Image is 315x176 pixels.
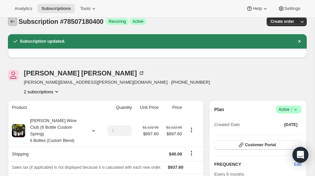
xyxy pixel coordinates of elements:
[284,122,297,127] span: [DATE]
[271,19,294,24] span: Create order
[134,100,161,115] th: Unit Price
[166,125,182,129] small: $1,122.00
[20,38,65,45] h2: Subscription updated.
[101,100,134,115] th: Quantity
[24,70,145,76] div: [PERSON_NAME] [PERSON_NAME]
[8,17,17,26] button: Subscriptions
[214,140,301,150] button: Customer Portal
[143,125,159,129] small: $1,122.00
[295,37,304,46] button: Dismiss notification
[109,19,126,24] span: Recurring
[291,107,292,112] span: |
[8,70,19,80] span: Joe Kilpatrick Megan Bricker
[242,4,272,13] button: Help
[168,165,184,170] span: $937.60
[161,100,184,115] th: Price
[8,100,101,115] th: Product
[292,147,308,163] div: Open Intercom Messenger
[285,6,300,11] span: Settings
[11,4,36,13] button: Analytics
[186,126,197,134] button: Product actions
[37,4,75,13] button: Subscriptions
[253,6,262,11] span: Help
[214,106,224,113] h2: Plan
[214,161,294,168] h2: FREQUENCY
[294,161,301,168] span: Edit
[8,147,101,161] th: Shipping
[274,4,304,13] button: Settings
[80,6,90,11] span: Tools
[24,79,210,86] span: [PERSON_NAME][EMAIL_ADDRESS][PERSON_NAME][DOMAIN_NAME] · [PHONE_NUMBER]
[290,159,305,170] button: Edit
[267,17,298,26] button: Create order
[12,165,161,170] span: Sales tax (if applicable) is not displayed because it is calculated with each new order.
[186,150,197,157] button: Shipping actions
[25,117,85,144] div: [PERSON_NAME] Wine Club (6 Bottle Custom Spring)
[280,120,301,129] button: [DATE]
[245,142,276,148] span: Customer Portal
[41,6,71,11] span: Subscriptions
[132,19,143,24] span: Active
[214,121,240,128] span: Created Date
[76,4,101,13] button: Tools
[24,88,60,95] button: Product actions
[163,131,182,137] span: $897.60
[143,131,159,137] span: $897.60
[12,124,25,137] img: product img
[169,152,182,156] span: $40.00
[15,6,32,11] span: Analytics
[19,18,103,25] span: Subscription #78507180400
[30,138,74,143] small: 6 Bottles (Custom Blend)
[279,106,299,113] span: Active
